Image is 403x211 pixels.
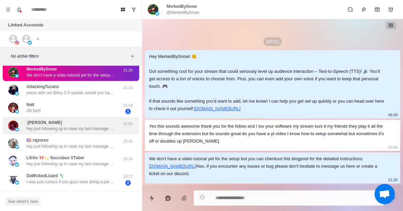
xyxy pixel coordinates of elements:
a: [DOMAIN_NAME][URL] [149,164,195,169]
button: Pin [357,3,370,16]
p: Oh bet!! [26,108,41,114]
button: Add filters [128,52,136,60]
img: picture [148,4,158,15]
p: AttackingTucans [26,84,59,90]
p: Annieeeee3746 [26,191,56,197]
p: hey just following up in case my last message got missed! [26,143,114,149]
img: picture [8,103,18,113]
button: Archive [370,3,384,16]
img: picture [15,41,19,45]
span: 1 [125,109,131,114]
button: Board View [118,4,128,15]
p: hey just following up in case my last message got missed! [26,161,114,167]
div: Ouvrir le chat [375,184,395,204]
img: picture [15,181,19,185]
p: 🇵🇷 rajzoreo [26,137,48,143]
p: 20:35 [388,144,398,151]
p: @MerkedBySnow [167,9,199,16]
button: Reply with AI [161,191,175,205]
button: Notifications [14,4,24,15]
p: [DATE] [263,37,282,46]
img: picture [155,12,159,16]
button: Menu [3,4,14,15]
a: [DOMAIN_NAME][URL] [194,106,240,111]
p: 21:18 [120,103,136,108]
p: 21:19 [120,85,136,91]
p: DaWickedLizard 🦎 [26,173,64,179]
p: 19:17 [120,174,136,180]
button: Quick replies [145,191,158,205]
img: picture [15,109,19,113]
img: picture [8,67,18,77]
img: picture [15,127,19,131]
img: picture [8,174,18,184]
p: :[PERSON_NAME] [26,120,62,126]
button: Add reminder [384,3,398,16]
img: picture [8,121,18,131]
p: We don't have a video tutorial yet for the setup but you can checkout this blogpost for the detai... [26,72,114,78]
button: Add media [177,191,191,205]
p: MerkedBySnow [26,66,57,72]
p: No active filters [11,53,128,59]
p: 06:30 [388,111,398,119]
img: picture [8,85,18,95]
p: yesss with our Blerp 2.0 update, would you have sometime this week? and will be going to TC this ... [26,90,114,96]
img: picture [15,91,19,96]
p: hey just following up in case my last message got missed! [26,126,114,132]
img: picture [8,156,18,166]
p: Linked Accounts [8,22,43,28]
div: Hey MerkedBySnow! 😊 Got something cool for your stream that could seriously level up audience int... [149,53,385,112]
p: 20:45 [120,139,136,144]
img: picture [8,138,18,148]
img: picture [28,41,32,45]
div: Yes this sounds awesome thank you for the follow and I luv your software my stream luvs it my fri... [149,123,385,145]
img: picture [15,163,19,167]
p: Natt [26,102,34,108]
button: Mark as unread [343,3,357,16]
img: picture [15,145,19,149]
p: MerkedBySnow [167,3,197,9]
div: We don't have a video tutorial yet for the setup but you can checkout this blogpost for the detai... [149,155,385,177]
p: Lifrim 🎀💫 Succubus VTuber [26,155,84,161]
button: Show unread conversations [128,4,139,15]
p: 21:01 [120,121,136,127]
p: I was just curious if you guys were doing a party at [GEOGRAPHIC_DATA] this year. I'm a Blerp aff... [26,179,114,185]
button: See what's new [5,197,41,206]
p: 21:20 [388,176,398,184]
img: picture [15,74,19,78]
button: Add account [34,35,42,43]
p: 21:20 [120,67,136,73]
p: 20:24 [120,156,136,162]
span: 2 [125,180,131,186]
